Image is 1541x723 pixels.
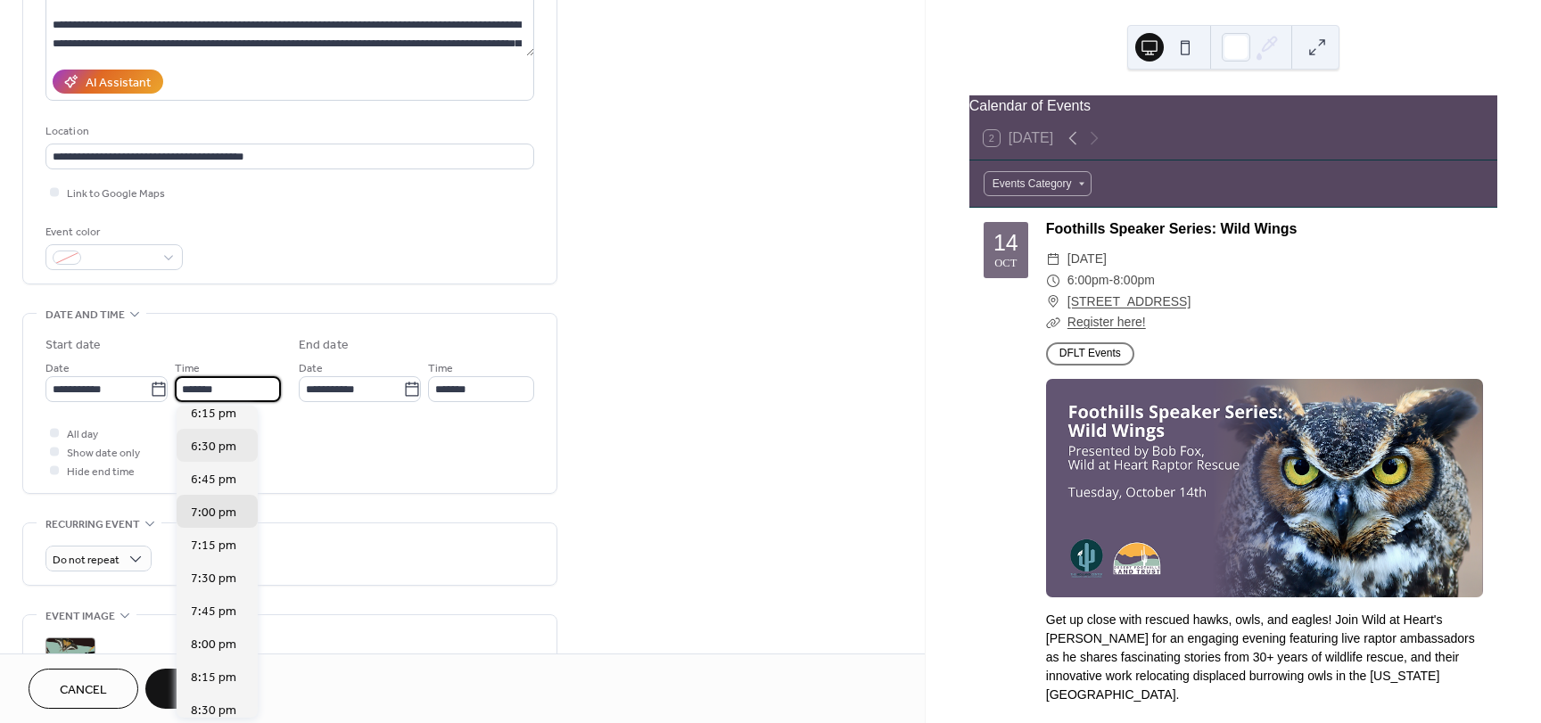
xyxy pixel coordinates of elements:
[191,405,236,423] span: 6:15 pm
[191,537,236,555] span: 7:15 pm
[191,603,236,621] span: 7:45 pm
[45,336,101,355] div: Start date
[45,306,125,325] span: Date and time
[86,74,151,93] div: AI Assistant
[45,122,531,141] div: Location
[1046,221,1298,236] a: Foothills Speaker Series: Wild Wings
[994,258,1017,269] div: Oct
[191,570,236,588] span: 7:30 pm
[67,185,165,203] span: Link to Google Maps
[428,359,453,378] span: Time
[1067,315,1146,329] a: Register here!
[67,444,140,463] span: Show date only
[299,359,323,378] span: Date
[1109,270,1114,292] span: -
[45,607,115,626] span: Event image
[191,669,236,687] span: 8:15 pm
[993,232,1018,254] div: 14
[29,669,138,709] button: Cancel
[1113,270,1155,292] span: 8:00pm
[1046,292,1060,313] div: ​
[45,359,70,378] span: Date
[191,471,236,489] span: 6:45 pm
[60,681,107,700] span: Cancel
[299,336,349,355] div: End date
[191,504,236,522] span: 7:00 pm
[969,95,1497,117] div: Calendar of Events
[1046,270,1060,292] div: ​
[175,359,200,378] span: Time
[1067,249,1107,270] span: [DATE]
[145,669,237,709] button: Save
[191,438,236,456] span: 6:30 pm
[1046,312,1060,333] div: ​
[45,515,140,534] span: Recurring event
[67,425,98,444] span: All day
[53,550,119,571] span: Do not repeat
[1046,249,1060,270] div: ​
[1067,270,1109,292] span: 6:00pm
[191,636,236,654] span: 8:00 pm
[45,223,179,242] div: Event color
[67,463,135,481] span: Hide end time
[1067,292,1191,313] a: [STREET_ADDRESS]
[53,70,163,94] button: AI Assistant
[191,702,236,720] span: 8:30 pm
[45,637,95,687] div: ;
